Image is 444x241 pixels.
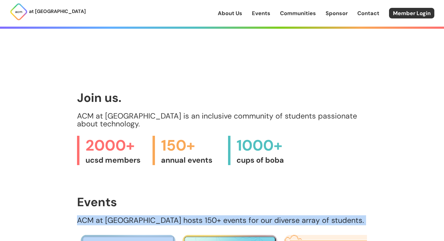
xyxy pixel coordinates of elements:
[10,3,86,21] a: at [GEOGRAPHIC_DATA]
[29,8,86,15] p: at [GEOGRAPHIC_DATA]
[357,9,379,17] a: Contact
[326,9,348,17] a: Sponsor
[77,217,367,224] p: ACM at [GEOGRAPHIC_DATA] hosts 150+ events for our diverse array of students.
[161,155,222,165] span: annual events
[161,136,222,155] span: 150+
[236,136,298,155] span: 1000+
[252,9,270,17] a: Events
[85,155,146,165] span: ucsd members
[218,9,242,17] a: About Us
[236,155,298,165] span: cups of boba
[10,3,28,21] img: ACM Logo
[77,112,367,128] p: ACM at [GEOGRAPHIC_DATA] is an inclusive community of students passionate about technology.
[85,136,146,155] span: 2000+
[77,195,367,209] h1: Events
[77,91,367,104] h1: Join us.
[389,8,434,18] a: Member Login
[280,9,316,17] a: Communities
